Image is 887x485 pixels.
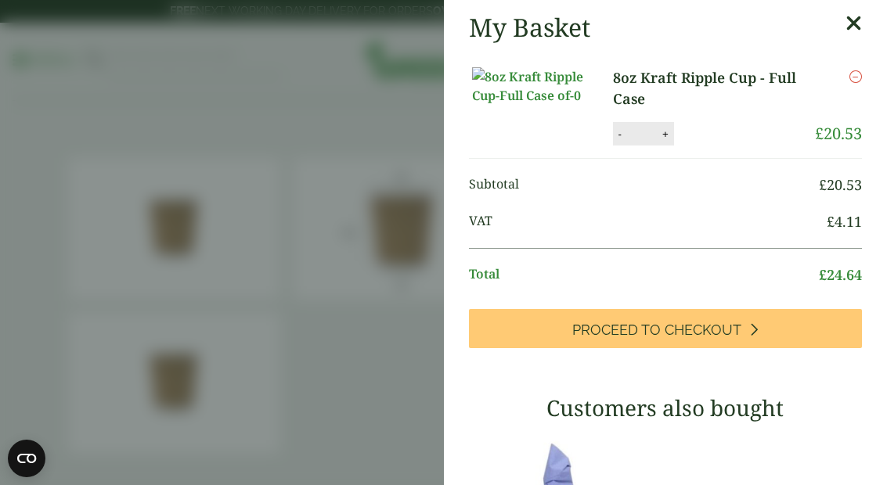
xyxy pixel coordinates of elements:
span: £ [819,265,827,284]
span: VAT [469,211,828,232]
span: Total [469,264,820,286]
button: + [658,128,673,141]
bdi: 20.53 [815,123,862,144]
span: Subtotal [469,174,820,196]
span: Proceed to Checkout [572,322,741,339]
h3: Customers also bought [469,395,863,422]
a: Proceed to Checkout [469,309,863,348]
a: Remove this item [849,67,862,86]
h2: My Basket [469,13,590,42]
img: 8oz Kraft Ripple Cup-Full Case of-0 [472,67,613,105]
button: Open CMP widget [8,440,45,477]
bdi: 4.11 [827,212,862,231]
a: 8oz Kraft Ripple Cup - Full Case [613,67,816,110]
span: £ [815,123,824,144]
bdi: 20.53 [819,175,862,194]
span: £ [827,212,835,231]
span: £ [819,175,827,194]
button: - [614,128,626,141]
bdi: 24.64 [819,265,862,284]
